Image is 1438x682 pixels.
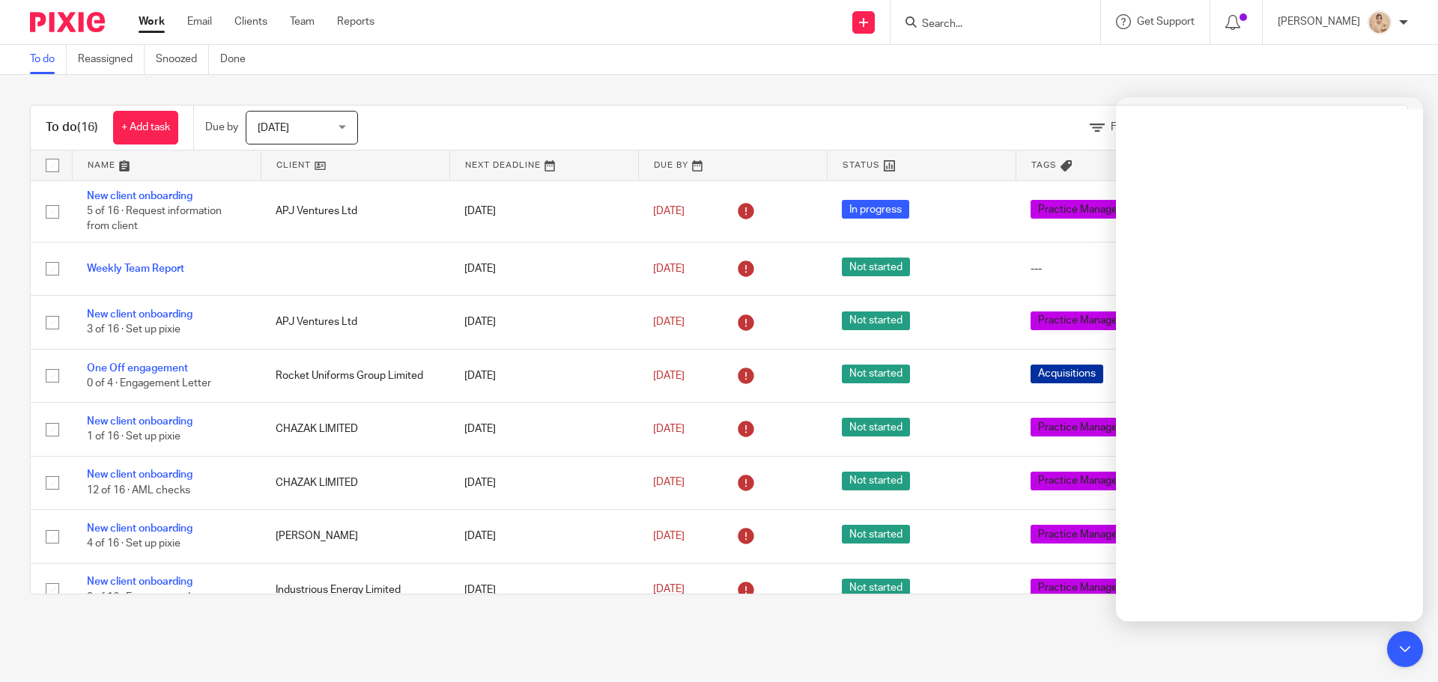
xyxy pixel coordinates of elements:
[113,111,178,144] a: + Add task
[87,191,192,201] a: New client onboarding
[449,180,638,242] td: [DATE]
[1031,311,1150,330] span: Practice Management
[87,416,192,427] a: New client onboarding
[261,349,449,402] td: Rocket Uniforms Group Limited
[842,311,910,330] span: Not started
[87,309,192,320] a: New client onboarding
[139,14,165,29] a: Work
[653,206,685,216] span: [DATE]
[87,592,240,603] span: 3 of 16 · Engagement Letter sent
[1031,161,1057,169] span: Tags
[1031,579,1150,597] span: Practice Management
[842,258,910,276] span: Not started
[842,365,910,383] span: Not started
[653,317,685,327] span: [DATE]
[842,579,910,597] span: Not started
[205,120,238,135] p: Due by
[449,403,638,456] td: [DATE]
[258,123,289,133] span: [DATE]
[449,242,638,295] td: [DATE]
[30,12,105,32] img: Pixie
[842,200,909,219] span: In progress
[30,45,67,74] a: To do
[653,264,685,274] span: [DATE]
[449,349,638,402] td: [DATE]
[653,371,685,381] span: [DATE]
[77,121,98,133] span: (16)
[1137,16,1195,27] span: Get Support
[87,206,222,232] span: 5 of 16 · Request information from client
[449,510,638,563] td: [DATE]
[87,469,192,480] a: New client onboarding
[842,472,910,490] span: Not started
[234,14,267,29] a: Clients
[1111,122,1135,133] span: Filter
[842,525,910,544] span: Not started
[290,14,315,29] a: Team
[337,14,374,29] a: Reports
[1031,365,1103,383] span: Acquisitions
[1278,14,1360,29] p: [PERSON_NAME]
[78,45,145,74] a: Reassigned
[87,523,192,534] a: New client onboarding
[920,18,1055,31] input: Search
[87,363,188,374] a: One Off engagement
[1031,261,1203,276] div: ---
[87,538,180,549] span: 4 of 16 · Set up pixie
[87,432,180,442] span: 1 of 16 · Set up pixie
[261,403,449,456] td: CHAZAK LIMITED
[449,456,638,509] td: [DATE]
[87,264,184,274] a: Weekly Team Report
[261,510,449,563] td: [PERSON_NAME]
[87,576,192,587] a: New client onboarding
[653,585,685,595] span: [DATE]
[653,531,685,541] span: [DATE]
[261,180,449,242] td: APJ Ventures Ltd
[449,563,638,616] td: [DATE]
[220,45,257,74] a: Done
[261,296,449,349] td: APJ Ventures Ltd
[187,14,212,29] a: Email
[261,456,449,509] td: CHAZAK LIMITED
[449,296,638,349] td: [DATE]
[87,485,190,496] span: 12 of 16 · AML checks
[1031,200,1150,219] span: Practice Management
[1031,525,1150,544] span: Practice Management
[842,418,910,436] span: Not started
[87,378,211,389] span: 0 of 4 · Engagement Letter
[1368,10,1392,34] img: DSC06218%20-%20Copy.JPG
[87,325,180,335] span: 3 of 16 · Set up pixie
[1031,472,1150,490] span: Practice Management
[156,45,209,74] a: Snoozed
[261,563,449,616] td: Industrious Energy Limited
[653,424,685,434] span: [DATE]
[1031,418,1150,436] span: Practice Management
[46,120,98,136] h1: To do
[653,478,685,488] span: [DATE]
